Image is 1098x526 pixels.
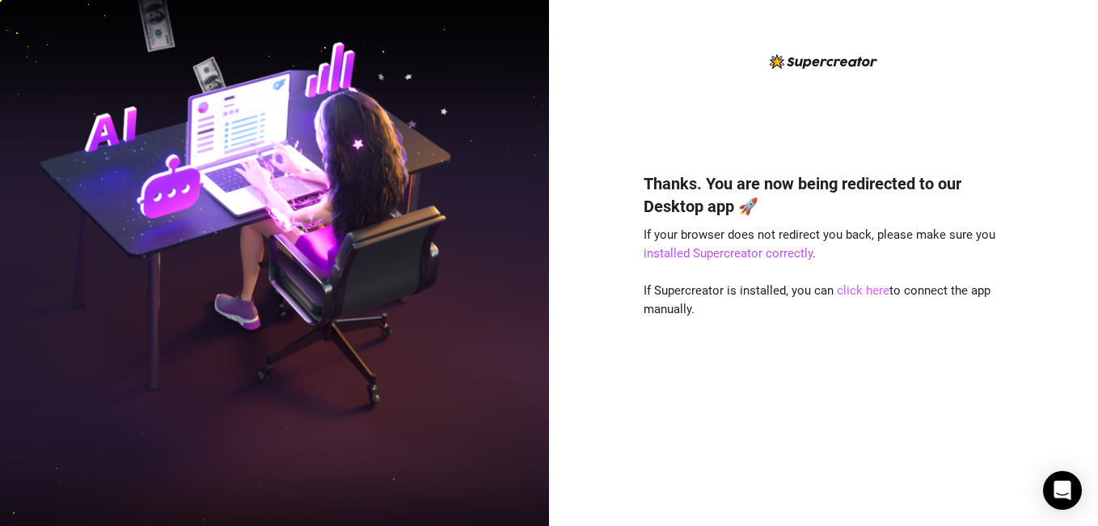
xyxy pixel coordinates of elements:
span: If your browser does not redirect you back, please make sure you . [644,227,995,261]
h4: Thanks. You are now being redirected to our Desktop app 🚀 [644,172,1004,218]
a: click here [837,283,889,298]
a: installed Supercreator correctly [644,246,813,261]
div: Open Intercom Messenger [1043,471,1082,510]
img: logo-BBDzfeDw.svg [770,54,877,69]
span: If Supercreator is installed, you can to connect the app manually. [644,283,990,317]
